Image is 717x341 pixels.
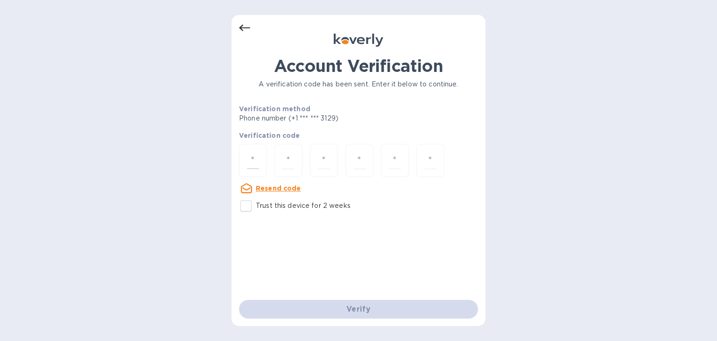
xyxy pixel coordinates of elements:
b: Verification method [239,105,310,113]
p: Phone number (+1 *** *** 3129) [239,114,410,123]
u: Resend code [256,185,301,192]
p: Verification code [239,131,478,140]
p: A verification code has been sent. Enter it below to continue. [239,79,478,89]
p: Trust this device for 2 weeks [256,201,351,211]
h1: Account Verification [239,56,478,76]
